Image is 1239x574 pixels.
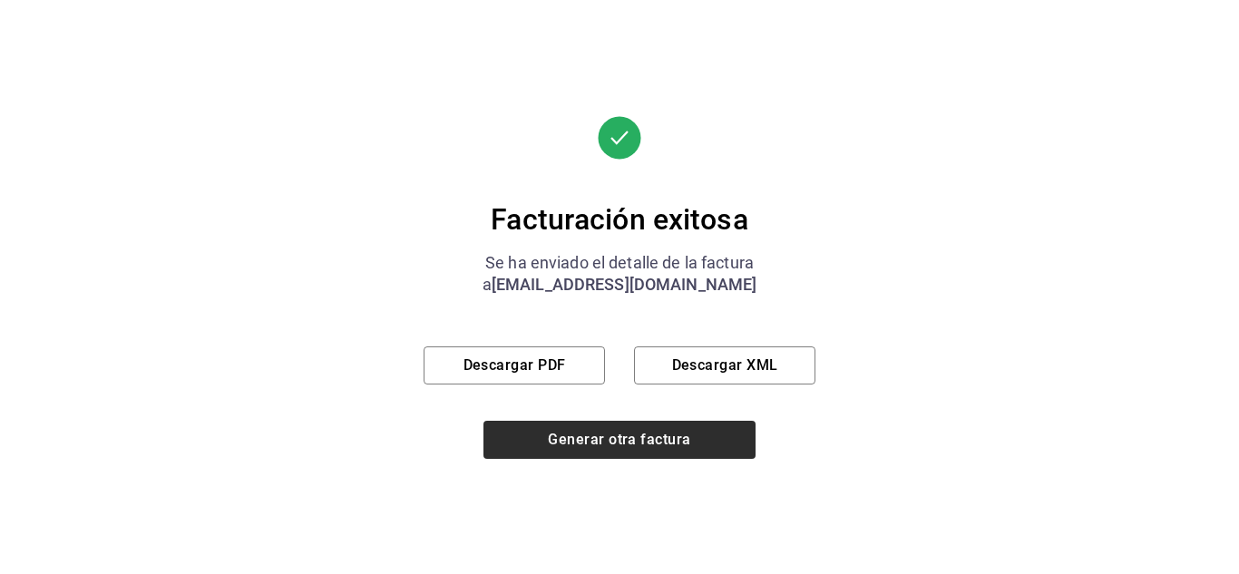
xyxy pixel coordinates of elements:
[424,201,815,238] div: Facturación exitosa
[424,274,815,296] div: a
[424,252,815,274] div: Se ha enviado el detalle de la factura
[483,421,756,459] button: Generar otra factura
[492,275,757,294] span: [EMAIL_ADDRESS][DOMAIN_NAME]
[424,346,605,384] button: Descargar PDF
[634,346,815,384] button: Descargar XML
